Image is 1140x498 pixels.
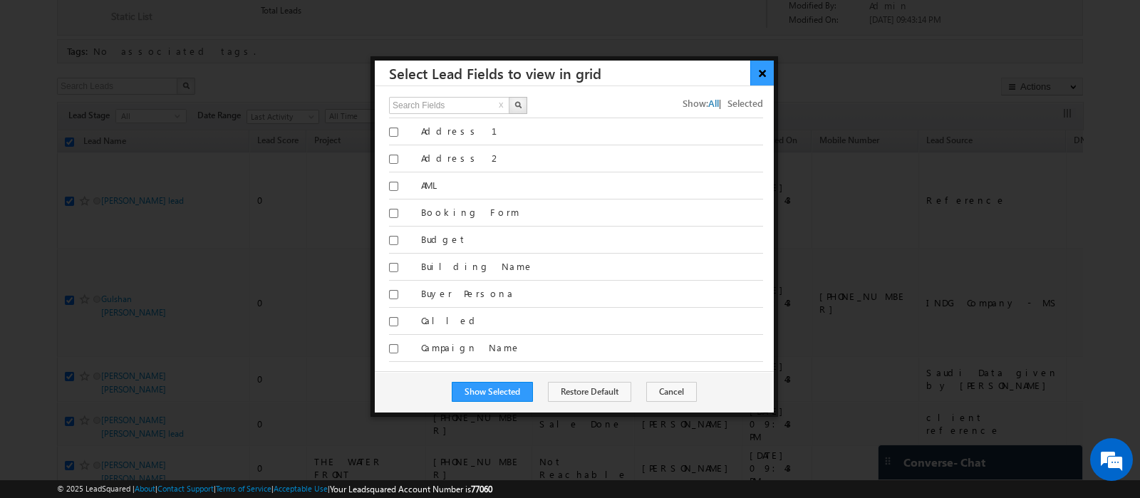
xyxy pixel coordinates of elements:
button: Cancel [646,382,697,402]
input: Select/Unselect Column [389,128,398,137]
label: Buyer Persona [421,287,763,300]
label: Budget [421,233,763,246]
label: Address 1 [421,125,763,138]
img: d_60004797649_company_0_60004797649 [24,75,60,93]
input: Select/Unselect Column [389,236,398,245]
a: Contact Support [157,484,214,493]
button: Restore Default [548,382,631,402]
span: All [708,97,719,109]
span: Your Leadsquared Account Number is [330,484,492,494]
span: | [719,97,727,109]
input: Select/Unselect Column [389,263,398,272]
input: Select/Unselect Column [389,344,398,353]
button: × [750,61,774,85]
label: AML [421,179,763,192]
button: Show Selected [452,382,533,402]
label: Building Name [421,260,763,273]
input: Select/Unselect Column [389,182,398,191]
a: About [135,484,155,493]
label: Caste [421,368,763,381]
button: x [497,98,506,115]
em: Start Chat [194,390,259,409]
input: Select/Unselect Column [389,155,398,164]
h3: Select Lead Fields to view in grid [389,61,774,85]
span: © 2025 LeadSquared | | | | | [57,482,492,496]
label: Address 2 [421,152,763,165]
span: 77060 [471,484,492,494]
span: Selected [727,97,763,109]
label: Called [421,314,763,327]
img: Search [514,101,522,108]
input: Select/Unselect Column [389,290,398,299]
a: Acceptable Use [274,484,328,493]
textarea: Type your message and hit 'Enter' [19,132,260,378]
a: Terms of Service [216,484,271,493]
div: Chat with us now [74,75,239,93]
span: Show: [683,97,708,109]
input: Select/Unselect Column [389,209,398,218]
label: Campaign Name [421,341,763,354]
div: Minimize live chat window [234,7,268,41]
input: Select/Unselect Column [389,317,398,326]
label: Booking Form [421,206,763,219]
